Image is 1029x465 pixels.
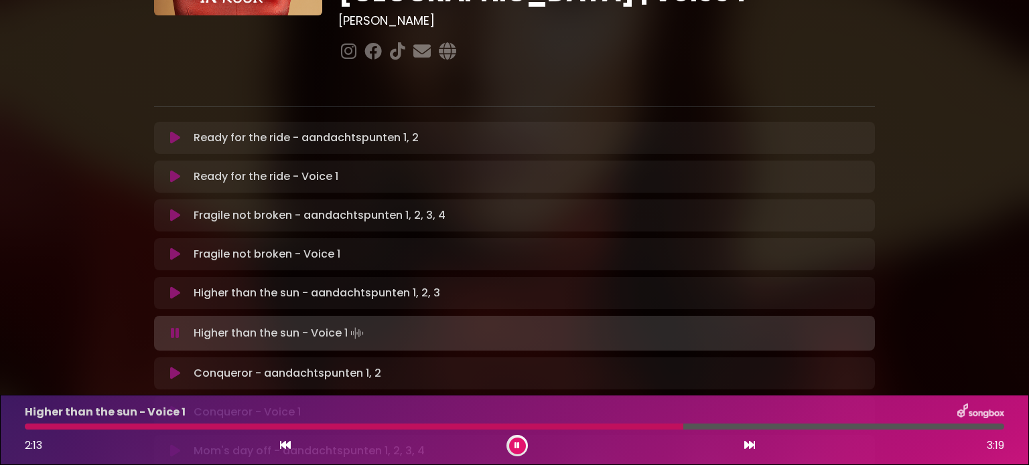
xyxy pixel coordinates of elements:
p: Fragile not broken - Voice 1 [194,246,340,262]
p: Higher than the sun - Voice 1 [25,404,186,420]
span: 2:13 [25,438,42,453]
img: songbox-logo-white.png [957,403,1004,421]
p: Higher than the sun - aandachtspunten 1, 2, 3 [194,285,440,301]
p: Ready for the ride - Voice 1 [194,169,338,185]
img: waveform4.gif [348,324,366,343]
p: Ready for the ride - aandachtspunten 1, 2 [194,130,419,146]
span: 3:19 [987,438,1004,454]
p: Fragile not broken - aandachtspunten 1, 2, 3, 4 [194,207,445,223]
h3: [PERSON_NAME] [338,13,875,28]
p: Conqueror - aandachtspunten 1, 2 [194,365,381,381]
p: Higher than the sun - Voice 1 [194,324,366,343]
